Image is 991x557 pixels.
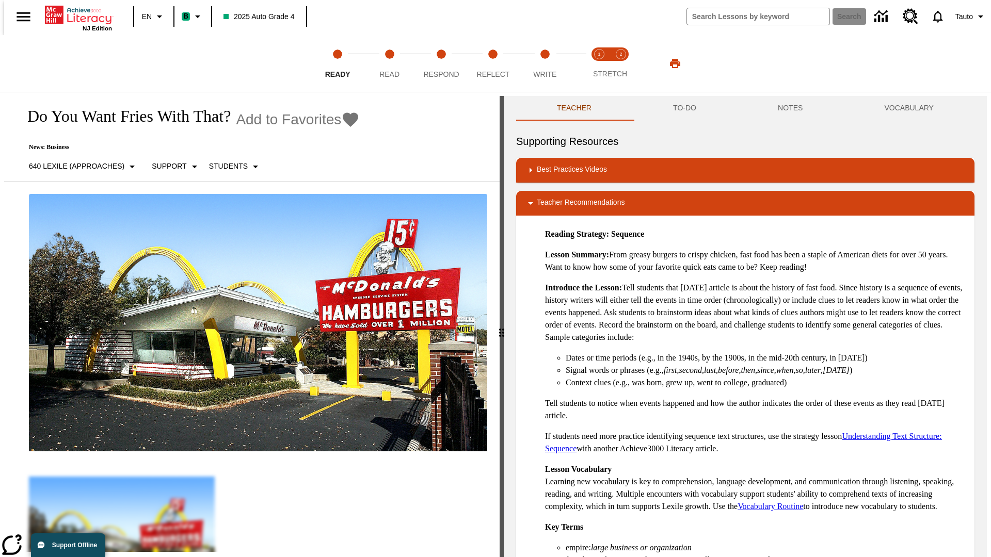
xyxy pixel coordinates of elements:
[632,96,737,121] button: TO-DO
[516,96,974,121] div: Instructional Panel Tabs
[17,143,360,151] p: News: Business
[205,157,266,176] button: Select Student
[137,7,170,26] button: Language: EN, Select a language
[619,52,622,57] text: 2
[537,164,607,176] p: Best Practices Videos
[843,96,974,121] button: VOCABULARY
[236,110,360,128] button: Add to Favorites - Do You Want Fries With That?
[236,111,341,128] span: Add to Favorites
[537,197,625,209] p: Teacher Recommendations
[516,133,974,150] h6: Supporting Resources
[924,3,951,30] a: Notifications
[545,432,942,453] a: Understanding Text Structure: Sequence
[411,35,471,92] button: Respond step 3 of 5
[593,70,627,78] span: STRETCH
[823,366,850,374] em: [DATE]
[516,96,632,121] button: Teacher
[29,161,124,172] p: 640 Lexile (Approaches)
[142,11,152,22] span: EN
[148,157,204,176] button: Scaffolds, Support
[8,2,39,32] button: Open side menu
[951,7,991,26] button: Profile/Settings
[545,465,612,473] strong: Lesson Vocabulary
[679,366,702,374] em: second
[718,366,739,374] em: before
[545,230,609,238] strong: Reading Strategy:
[463,35,523,92] button: Reflect step 4 of 5
[504,96,987,557] div: activity
[566,364,966,376] li: Signal words or phrases (e.g., , , , , , , , , , )
[516,158,974,183] div: Best Practices Videos
[17,107,231,126] h1: Do You Want Fries With That?
[516,191,974,216] div: Teacher Recommendations
[738,502,803,511] a: Vocabulary Routine
[209,161,248,172] p: Students
[183,10,188,23] span: B
[545,250,609,259] strong: Lesson Summary:
[591,543,692,552] em: large business or organization
[897,3,924,30] a: Resource Center, Will open in new tab
[545,283,622,292] strong: Introduce the Lesson:
[423,70,459,78] span: Respond
[687,8,829,25] input: search field
[545,430,966,455] p: If students need more practice identifying sequence text structures, use the strategy lesson with...
[741,366,755,374] em: then
[598,52,600,57] text: 1
[664,366,677,374] em: first
[805,366,821,374] em: later
[4,96,500,552] div: reading
[868,3,897,31] a: Data Center
[359,35,419,92] button: Read step 2 of 5
[545,397,966,422] p: Tell students to notice when events happened and how the author indicates the order of these even...
[45,4,112,31] div: Home
[152,161,186,172] p: Support
[545,282,966,343] p: Tell students that [DATE] article is about the history of fast food. Since history is a sequence ...
[477,70,510,78] span: Reflect
[379,70,399,78] span: Read
[545,463,966,513] p: Learning new vocabulary is key to comprehension, language development, and communication through ...
[308,35,367,92] button: Ready step 1 of 5
[566,542,966,554] li: empire:
[325,70,350,78] span: Ready
[566,376,966,389] li: Context clues (e.g., was born, grew up, went to college, graduated)
[515,35,575,92] button: Write step 5 of 5
[584,35,614,92] button: Stretch Read step 1 of 2
[223,11,295,22] span: 2025 Auto Grade 4
[955,11,973,22] span: Tauto
[545,249,966,273] p: From greasy burgers to crispy chicken, fast food has been a staple of American diets for over 50 ...
[545,522,583,531] strong: Key Terms
[796,366,803,374] em: so
[25,157,142,176] button: Select Lexile, 640 Lexile (Approaches)
[178,7,208,26] button: Boost Class color is mint green. Change class color
[704,366,716,374] em: last
[659,54,692,73] button: Print
[29,194,487,452] img: One of the first McDonald's stores, with the iconic red sign and golden arches.
[500,96,504,557] div: Press Enter or Spacebar and then press right and left arrow keys to move the slider
[31,533,105,557] button: Support Offline
[757,366,774,374] em: since
[566,352,966,364] li: Dates or time periods (e.g., in the 1940s, by the 1900s, in the mid-20th century, in [DATE])
[776,366,794,374] em: when
[533,70,556,78] span: Write
[606,35,636,92] button: Stretch Respond step 2 of 2
[737,96,843,121] button: NOTES
[52,542,97,549] span: Support Offline
[611,230,644,238] strong: Sequence
[83,25,112,31] span: NJ Edition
